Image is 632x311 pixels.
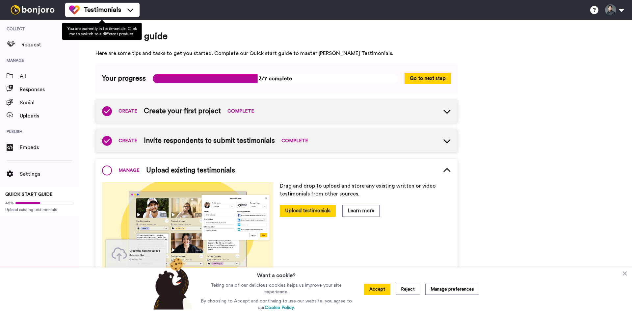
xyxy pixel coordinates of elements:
span: Settings [20,170,79,178]
p: By choosing to Accept and continuing to use our website, you agree to our . [199,298,354,311]
span: Request [21,41,79,49]
span: Responses [20,86,79,93]
img: bear-with-cookie.png [147,257,196,310]
span: Your progress [102,74,146,84]
span: Quick start guide [95,30,458,43]
span: 42% [5,200,14,206]
span: COMPLETE [281,138,308,144]
button: Manage preferences [425,284,479,295]
span: Upload existing testimonials [5,207,74,212]
p: Drag and drop to upload and store any existing written or video testimonials from other sources. [280,182,451,198]
button: Accept [364,284,390,295]
button: Learn more [342,205,380,217]
span: Uploads [20,112,79,120]
span: Embeds [20,143,79,151]
span: You are currently in Testimonials . Click me to switch to a different product. [67,27,137,36]
span: Testimonials [84,5,121,14]
span: CREATE [118,108,137,115]
p: Taking one of our delicious cookies helps us improve your site experience. [199,282,354,295]
span: Here are some tips and tasks to get you started. Complete our Quick start guide to master [PERSON... [95,49,458,57]
span: Create your first project [144,106,221,116]
img: tm-color.svg [69,5,80,15]
img: bj-logo-header-white.svg [8,5,57,14]
img: 4a9e73a18bff383a38bab373c66e12b8.png [102,182,273,278]
button: Go to next step [405,73,451,84]
h3: Want a cookie? [257,268,296,279]
span: Social [20,99,79,107]
button: Upload testimonials [280,205,336,217]
span: All [20,72,79,80]
span: QUICK START GUIDE [5,192,53,197]
span: Upload existing testimonials [146,166,235,175]
span: COMPLETE [227,108,254,115]
span: Invite respondents to submit testimonials [144,136,275,146]
span: 3/7 complete [152,74,398,84]
span: MANAGE [118,167,140,174]
a: Cookie Policy [265,305,294,310]
span: CREATE [118,138,137,144]
button: Reject [396,284,420,295]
